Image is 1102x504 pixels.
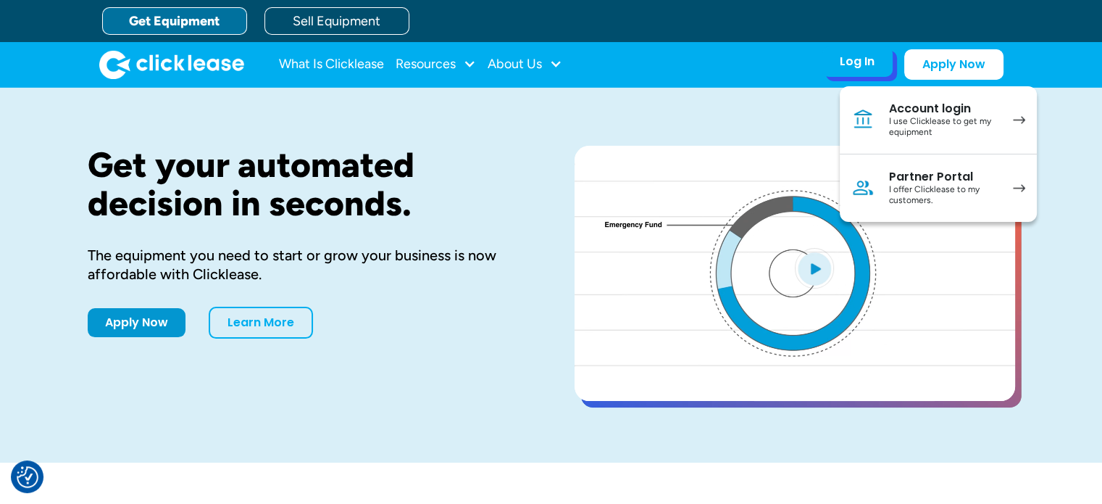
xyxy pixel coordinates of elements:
img: Person icon [851,176,874,199]
div: I use Clicklease to get my equipment [889,116,998,139]
a: What Is Clicklease [279,50,384,79]
div: The equipment you need to start or grow your business is now affordable with Clicklease. [88,246,528,284]
a: home [99,50,244,79]
div: Resources [396,50,476,79]
img: Revisit consent button [17,466,38,488]
div: Account login [889,102,998,116]
div: Log In [840,54,874,69]
div: Partner Portal [889,170,998,184]
img: arrow [1013,184,1025,192]
a: Account loginI use Clicklease to get my equipment [840,86,1037,154]
a: Sell Equipment [264,7,409,35]
img: Blue play button logo on a light blue circular background [795,248,834,289]
nav: Log In [840,86,1037,222]
div: About Us [488,50,562,79]
button: Consent Preferences [17,466,38,488]
a: Partner PortalI offer Clicklease to my customers. [840,154,1037,222]
a: Learn More [209,307,313,339]
img: arrow [1013,116,1025,124]
a: Apply Now [904,49,1003,80]
a: Get Equipment [102,7,247,35]
img: Clicklease logo [99,50,244,79]
a: Apply Now [88,308,185,337]
div: I offer Clicklease to my customers. [889,184,998,207]
img: Bank icon [851,108,874,131]
h1: Get your automated decision in seconds. [88,146,528,223]
a: open lightbox [575,146,1015,401]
